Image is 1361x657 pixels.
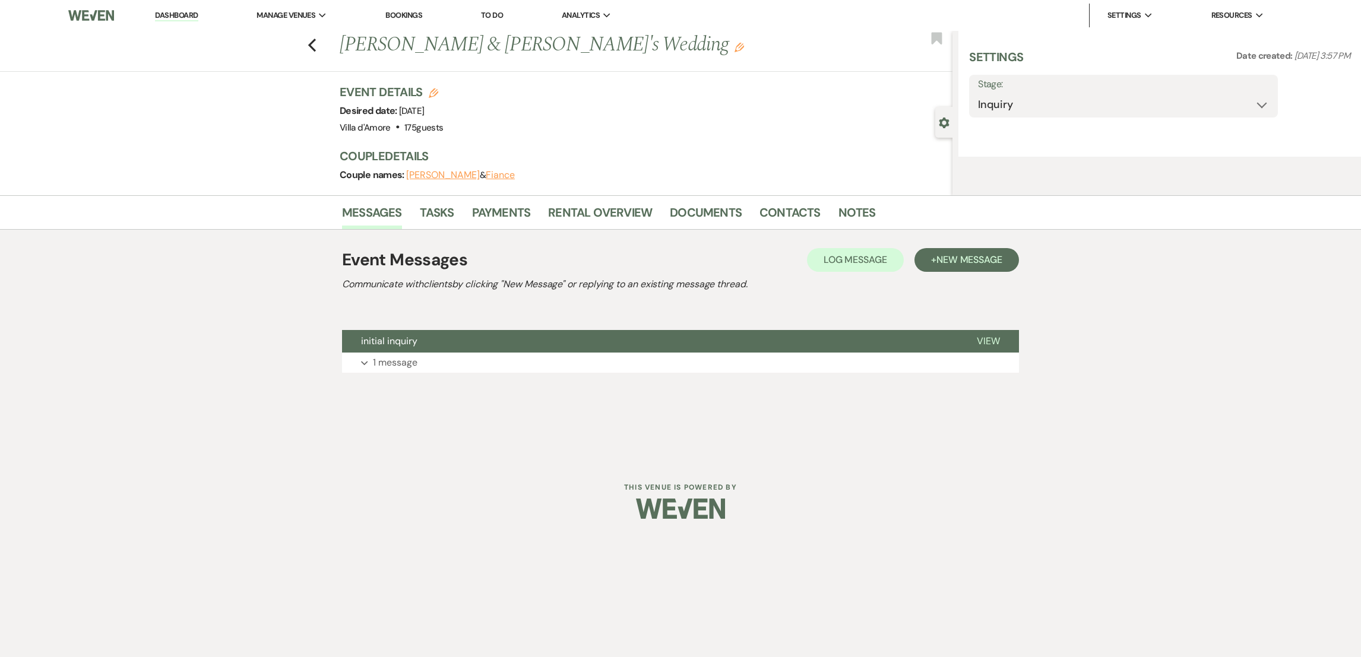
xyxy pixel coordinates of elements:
[977,335,1000,347] span: View
[340,31,825,59] h1: [PERSON_NAME] & [PERSON_NAME]'s Wedding
[1211,9,1252,21] span: Resources
[472,203,531,229] a: Payments
[636,488,725,529] img: Weven Logo
[1107,9,1141,21] span: Settings
[340,122,391,134] span: Villa d'Amore
[340,84,443,100] h3: Event Details
[420,203,454,229] a: Tasks
[340,148,941,164] h3: Couple Details
[399,105,424,117] span: [DATE]
[373,355,417,370] p: 1 message
[340,169,406,181] span: Couple names:
[486,170,515,180] button: Fiance
[759,203,821,229] a: Contacts
[735,42,744,52] button: Edit
[340,104,399,117] span: Desired date:
[914,248,1019,272] button: +New Message
[257,9,315,21] span: Manage Venues
[406,169,515,181] span: &
[385,10,422,20] a: Bookings
[342,353,1019,373] button: 1 message
[838,203,876,229] a: Notes
[342,247,467,272] h1: Event Messages
[481,10,503,20] a: To Do
[1294,50,1350,62] span: [DATE] 3:57 PM
[939,116,949,128] button: Close lead details
[562,9,600,21] span: Analytics
[68,3,114,28] img: Weven Logo
[936,253,1002,266] span: New Message
[155,10,198,21] a: Dashboard
[342,203,402,229] a: Messages
[824,253,887,266] span: Log Message
[406,170,480,180] button: [PERSON_NAME]
[670,203,742,229] a: Documents
[807,248,904,272] button: Log Message
[548,203,652,229] a: Rental Overview
[969,49,1023,75] h3: Settings
[342,277,1019,291] h2: Communicate with clients by clicking "New Message" or replying to an existing message thread.
[361,335,417,347] span: initial inquiry
[958,330,1019,353] button: View
[404,122,443,134] span: 175 guests
[978,76,1269,93] label: Stage:
[342,330,958,353] button: initial inquiry
[1236,50,1294,62] span: Date created:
